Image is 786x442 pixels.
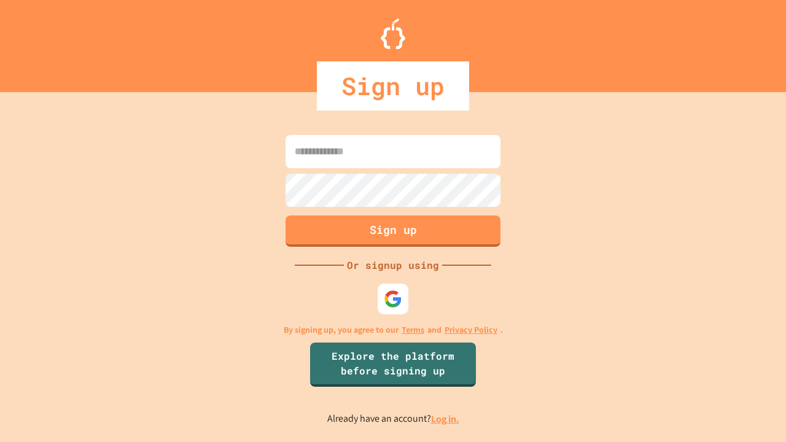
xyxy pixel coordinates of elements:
[381,18,405,49] img: Logo.svg
[344,258,442,273] div: Or signup using
[310,343,476,387] a: Explore the platform before signing up
[384,290,402,308] img: google-icon.svg
[284,324,503,336] p: By signing up, you agree to our and .
[445,324,497,336] a: Privacy Policy
[431,413,459,425] a: Log in.
[286,215,500,247] button: Sign up
[327,411,459,427] p: Already have an account?
[317,61,469,110] div: Sign up
[402,324,424,336] a: Terms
